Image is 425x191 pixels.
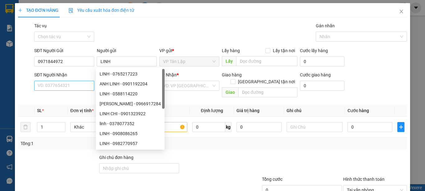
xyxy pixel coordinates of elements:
[96,129,165,139] div: LINH - 0908086265
[222,56,236,66] span: Lấy
[397,122,404,132] button: plus
[100,100,161,107] div: [PERSON_NAME] - 0966917284
[236,108,259,113] span: Giá trị hàng
[262,177,283,182] span: Tổng cước
[100,120,161,127] div: linh - 0378077352
[18,8,58,13] span: TẠO ĐƠN HÀNG
[100,70,161,77] div: LINH - 0765217223
[236,122,281,132] input: 0
[236,78,297,85] span: [GEOGRAPHIC_DATA] tận nơi
[96,79,165,89] div: ANH LINH - 0901192204
[398,125,404,130] span: plus
[163,57,216,66] span: VP Tân Lập
[100,130,161,137] div: LINH - 0908086265
[222,48,240,53] span: Lấy hàng
[18,8,22,12] span: plus
[100,80,161,87] div: ANH LINH - 0901192204
[68,8,73,13] img: icon
[343,177,385,182] label: Hình thức thanh toán
[96,89,165,99] div: LINH - 0588114220
[300,72,331,77] label: Cước giao hàng
[21,122,30,132] button: delete
[287,122,343,132] input: Ghi Chú
[159,47,219,54] div: VP gửi
[100,90,161,97] div: LINH - 0588114220
[96,139,165,148] div: LINH - 0982770957
[300,48,328,53] label: Cước lấy hàng
[96,119,165,129] div: linh - 0378077352
[34,23,47,28] label: Tác vụ
[236,56,297,66] input: Dọc đường
[201,108,223,113] span: Định lượng
[99,163,179,173] input: Ghi chú đơn hàng
[100,140,161,147] div: LINH - 0982770957
[270,47,297,54] span: Lấy tận nơi
[393,3,410,20] button: Close
[68,8,134,13] span: Yêu cầu xuất hóa đơn điện tử
[96,109,165,119] div: LINH CHI - 0901323922
[222,72,242,77] span: Giao hàng
[399,9,404,14] span: close
[96,99,165,109] div: NGỌC LINH - 0966917284
[97,47,157,54] div: Người gửi
[99,155,133,160] label: Ghi chú đơn hàng
[225,122,231,132] span: kg
[300,81,344,91] input: Cước giao hàng
[21,140,165,147] div: Tổng: 1
[238,87,297,97] input: Dọc đường
[37,108,42,113] span: SL
[222,87,238,97] span: Giao
[70,108,94,113] span: Đơn vị tính
[96,69,165,79] div: LINH - 0765217223
[316,23,335,28] label: Gán nhãn
[100,110,161,117] div: LINH CHI - 0901323922
[34,71,94,78] div: SĐT Người Nhận
[300,57,344,66] input: Cước lấy hàng
[159,72,177,77] span: VP Nhận
[34,47,94,54] div: SĐT Người Gửi
[284,105,345,117] th: Ghi chú
[74,122,123,132] span: Khác
[348,108,369,113] span: Cước hàng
